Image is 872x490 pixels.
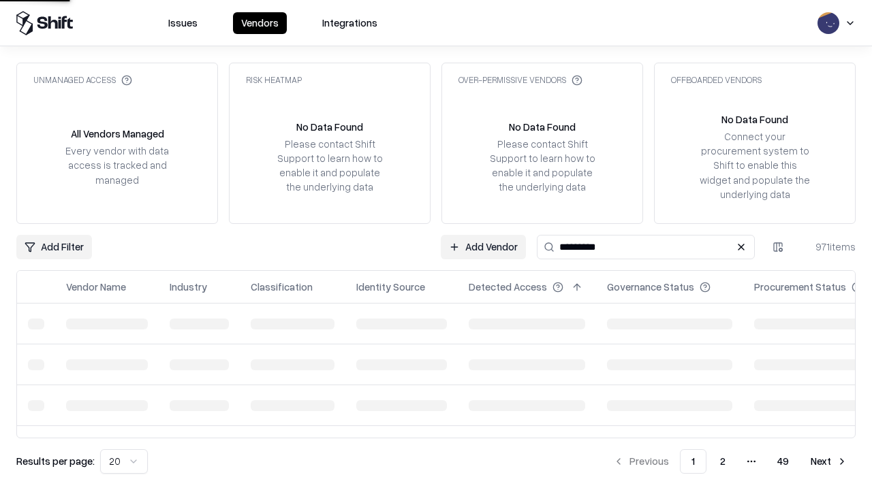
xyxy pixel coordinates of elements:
[441,235,526,259] a: Add Vendor
[251,280,313,294] div: Classification
[66,280,126,294] div: Vendor Name
[33,74,132,86] div: Unmanaged Access
[509,120,576,134] div: No Data Found
[766,449,800,474] button: 49
[698,129,811,201] div: Connect your procurement system to Shift to enable this widget and populate the underlying data
[16,454,95,468] p: Results per page:
[61,144,174,186] div: Every vendor with data access is tracked and managed
[458,74,582,86] div: Over-Permissive Vendors
[709,449,736,474] button: 2
[246,74,302,86] div: Risk Heatmap
[356,280,425,294] div: Identity Source
[233,12,287,34] button: Vendors
[160,12,206,34] button: Issues
[671,74,762,86] div: Offboarded Vendors
[721,112,788,127] div: No Data Found
[71,127,164,141] div: All Vendors Managed
[803,449,856,474] button: Next
[607,280,694,294] div: Governance Status
[605,449,856,474] nav: pagination
[273,137,386,195] div: Please contact Shift Support to learn how to enable it and populate the underlying data
[296,120,363,134] div: No Data Found
[754,280,846,294] div: Procurement Status
[486,137,599,195] div: Please contact Shift Support to learn how to enable it and populate the underlying data
[469,280,547,294] div: Detected Access
[801,240,856,254] div: 971 items
[314,12,386,34] button: Integrations
[170,280,207,294] div: Industry
[16,235,92,259] button: Add Filter
[680,449,706,474] button: 1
